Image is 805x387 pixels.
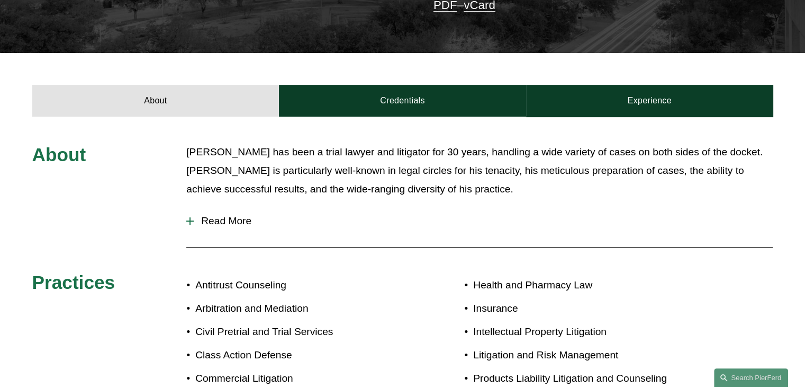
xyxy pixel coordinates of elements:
[473,300,711,318] p: Insurance
[279,85,526,117] a: Credentials
[194,215,773,227] span: Read More
[473,346,711,365] p: Litigation and Risk Management
[195,323,402,341] p: Civil Pretrial and Trial Services
[186,207,773,235] button: Read More
[526,85,773,117] a: Experience
[195,300,402,318] p: Arbitration and Mediation
[473,323,711,341] p: Intellectual Property Litigation
[186,143,773,198] p: [PERSON_NAME] has been a trial lawyer and litigator for 30 years, handling a wide variety of case...
[195,276,402,295] p: Antitrust Counseling
[473,276,711,295] p: Health and Pharmacy Law
[714,368,788,387] a: Search this site
[32,144,86,165] span: About
[32,85,279,117] a: About
[195,346,402,365] p: Class Action Defense
[32,272,115,293] span: Practices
